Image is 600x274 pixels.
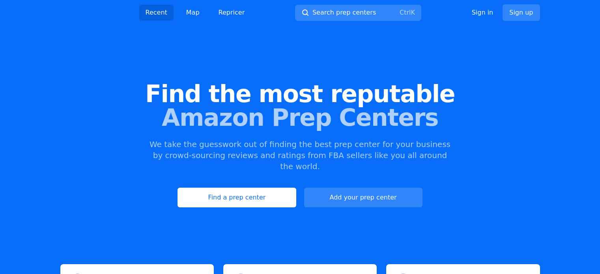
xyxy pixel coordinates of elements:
a: Repricer [212,5,251,21]
span: Search prep centers [312,8,376,17]
kbd: K [411,9,415,16]
span: Find the most reputable [13,82,587,106]
a: Add your prep center [304,188,422,207]
img: PrepCenter [60,7,123,18]
span: Amazon Prep Centers [13,106,587,129]
a: Sign up [503,4,540,21]
p: We take the guesswork out of finding the best prep center for your business by crowd-sourcing rev... [149,139,452,172]
a: Find a prep center [178,188,296,207]
a: Recent [139,5,174,21]
button: Search prep centersCtrlK [295,5,421,21]
kbd: Ctrl [400,9,411,16]
a: Map [180,5,206,21]
a: Sign in [472,8,493,17]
